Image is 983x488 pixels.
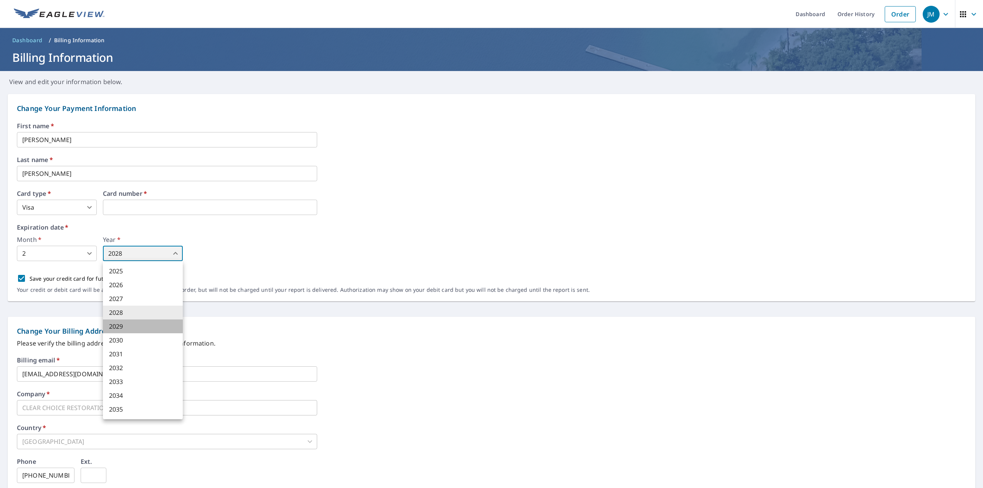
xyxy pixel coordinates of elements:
[103,292,183,306] li: 2027
[103,319,183,333] li: 2029
[103,375,183,389] li: 2033
[103,347,183,361] li: 2031
[103,264,183,278] li: 2025
[103,333,183,347] li: 2030
[103,389,183,402] li: 2034
[103,306,183,319] li: 2028
[103,278,183,292] li: 2026
[103,361,183,375] li: 2032
[103,402,183,416] li: 2035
